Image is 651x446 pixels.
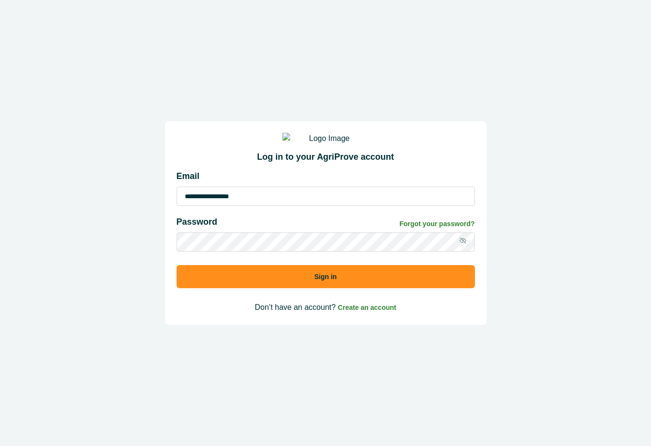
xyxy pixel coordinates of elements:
[177,152,475,163] h2: Log in to your AgriProve account
[338,303,396,311] a: Create an account
[282,133,369,144] img: Logo Image
[177,216,217,229] p: Password
[177,170,475,183] p: Email
[177,302,475,313] p: Don’t have an account?
[177,265,475,288] button: Sign in
[399,219,474,229] a: Forgot your password?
